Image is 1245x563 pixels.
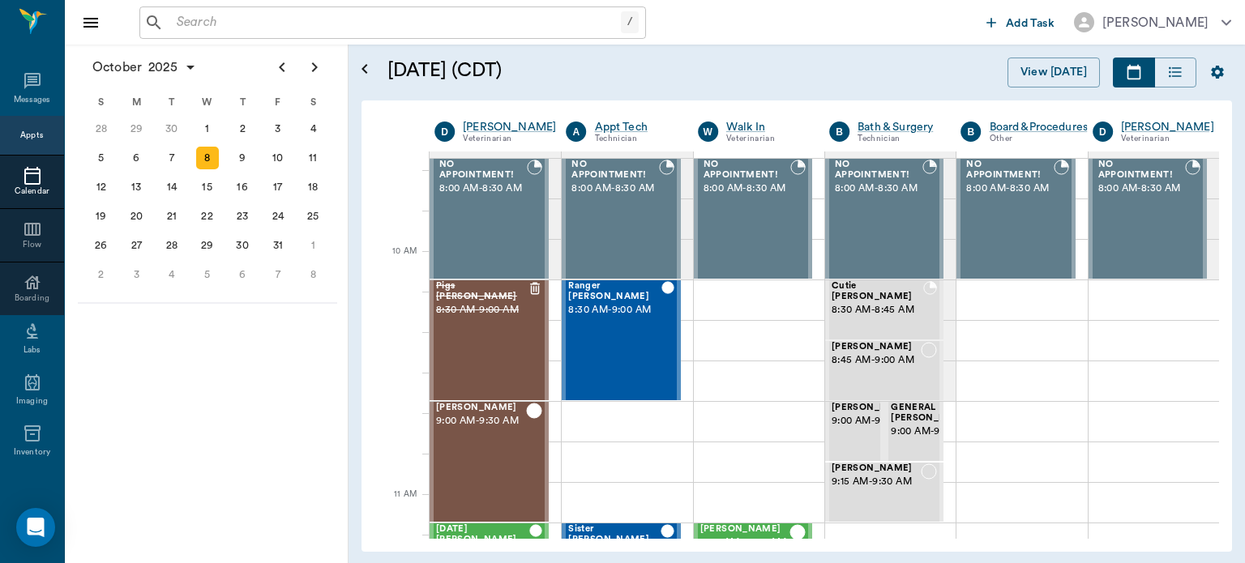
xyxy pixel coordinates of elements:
div: Saturday, November 1, 2025 [302,234,324,257]
div: Thursday, October 9, 2025 [231,147,254,169]
a: [PERSON_NAME] [1121,119,1214,135]
button: Previous page [266,51,298,83]
div: Wednesday, October 1, 2025 [196,117,219,140]
span: 8:00 AM - 8:30 AM [571,181,659,197]
span: NO APPOINTMENT! [704,160,791,181]
div: Sunday, November 2, 2025 [90,263,113,286]
div: W [698,122,718,142]
button: Close drawer [75,6,107,39]
span: [PERSON_NAME] [832,403,913,413]
div: Saturday, November 8, 2025 [302,263,324,286]
span: Sister [PERSON_NAME] [568,524,660,545]
div: Sunday, October 12, 2025 [90,176,113,198]
div: CHECKED_OUT, 8:30 AM - 9:00 AM [562,279,680,401]
div: Monday, November 3, 2025 [125,263,148,286]
div: Friday, October 24, 2025 [267,205,289,228]
div: Friday, October 31, 2025 [267,234,289,257]
span: 9:30 AM - 10:00 AM [700,535,789,551]
span: NO APPOINTMENT! [835,160,922,181]
a: Board &Procedures [990,119,1089,135]
span: [PERSON_NAME] [832,463,921,474]
div: B [961,122,982,142]
div: Sunday, October 5, 2025 [90,147,113,169]
div: A [567,122,587,142]
div: BOOKED, 8:30 AM - 8:45 AM [825,279,943,340]
div: BOOKED, 8:00 AM - 8:30 AM [562,158,680,279]
span: NO APPOINTMENT! [571,160,659,181]
div: F [260,90,296,114]
div: Other [990,132,1089,146]
span: [PERSON_NAME] [832,342,921,352]
div: CHECKED_IN, 9:00 AM - 9:15 AM [825,401,884,462]
div: Friday, October 3, 2025 [267,117,289,140]
div: BOOKED, 8:00 AM - 8:30 AM [956,158,1075,279]
div: BOOKED, 8:00 AM - 8:30 AM [1089,158,1207,279]
span: 8:30 AM - 9:00 AM [568,302,661,318]
a: [PERSON_NAME] [463,119,556,135]
div: Thursday, October 23, 2025 [231,205,254,228]
div: Tuesday, November 4, 2025 [160,263,183,286]
span: GENERAL [PERSON_NAME] [891,403,972,424]
div: Veterinarian [1121,132,1214,146]
div: Wednesday, October 22, 2025 [196,205,219,228]
div: Thursday, October 2, 2025 [231,117,254,140]
div: BOOKED, 8:00 AM - 8:30 AM [694,158,812,279]
a: Bath & Surgery [858,119,936,135]
div: S [295,90,331,114]
div: Thursday, October 30, 2025 [231,234,254,257]
span: 2025 [145,56,181,79]
div: Veterinarian [726,132,805,146]
div: Tuesday, September 30, 2025 [160,117,183,140]
div: Monday, September 29, 2025 [125,117,148,140]
div: Saturday, October 4, 2025 [302,117,324,140]
span: [DATE][PERSON_NAME] [436,524,529,545]
span: 8:30 AM - 9:00 AM [436,302,528,318]
div: NOT_CONFIRMED, 8:45 AM - 9:00 AM [825,340,943,401]
div: D [1093,122,1113,142]
div: Appts [20,130,43,142]
div: / [621,11,639,33]
div: D [434,122,455,142]
span: NO APPOINTMENT! [966,160,1054,181]
div: Monday, October 20, 2025 [125,205,148,228]
button: [PERSON_NAME] [1061,7,1244,37]
div: W [190,90,225,114]
span: 9:00 AM - 9:30 AM [436,413,526,429]
a: Walk In [726,119,805,135]
div: Saturday, October 18, 2025 [302,176,324,198]
span: [PERSON_NAME] [700,524,789,535]
div: Tuesday, October 21, 2025 [160,205,183,228]
span: 8:00 AM - 8:30 AM [835,181,922,197]
div: T [154,90,190,114]
div: Technician [858,132,936,146]
div: NOT_CONFIRMED, 9:15 AM - 9:30 AM [825,462,943,522]
span: [PERSON_NAME] [436,403,526,413]
div: BOOKED, 8:00 AM - 8:30 AM [825,158,943,279]
button: Next page [298,51,331,83]
div: Monday, October 27, 2025 [125,234,148,257]
span: NO APPOINTMENT! [439,160,527,181]
span: Ranger [PERSON_NAME] [568,281,661,302]
span: Pigs [PERSON_NAME] [436,281,528,302]
button: Add Task [980,7,1061,37]
div: [PERSON_NAME] [1102,13,1209,32]
div: Sunday, October 26, 2025 [90,234,113,257]
div: Today, Wednesday, October 8, 2025 [196,147,219,169]
div: Sunday, October 19, 2025 [90,205,113,228]
span: 8:00 AM - 8:30 AM [966,181,1054,197]
div: Wednesday, November 5, 2025 [196,263,219,286]
span: 8:00 AM - 8:30 AM [704,181,791,197]
span: 9:00 AM - 9:15 AM [891,424,972,440]
button: October2025 [84,51,205,83]
div: Messages [14,94,51,106]
div: Open Intercom Messenger [16,508,55,547]
div: Saturday, October 11, 2025 [302,147,324,169]
span: 9:15 AM - 9:30 AM [832,474,921,490]
button: Open calendar [355,38,374,100]
div: Tuesday, October 28, 2025 [160,234,183,257]
div: CHECKED_OUT, 9:00 AM - 9:30 AM [430,401,549,522]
